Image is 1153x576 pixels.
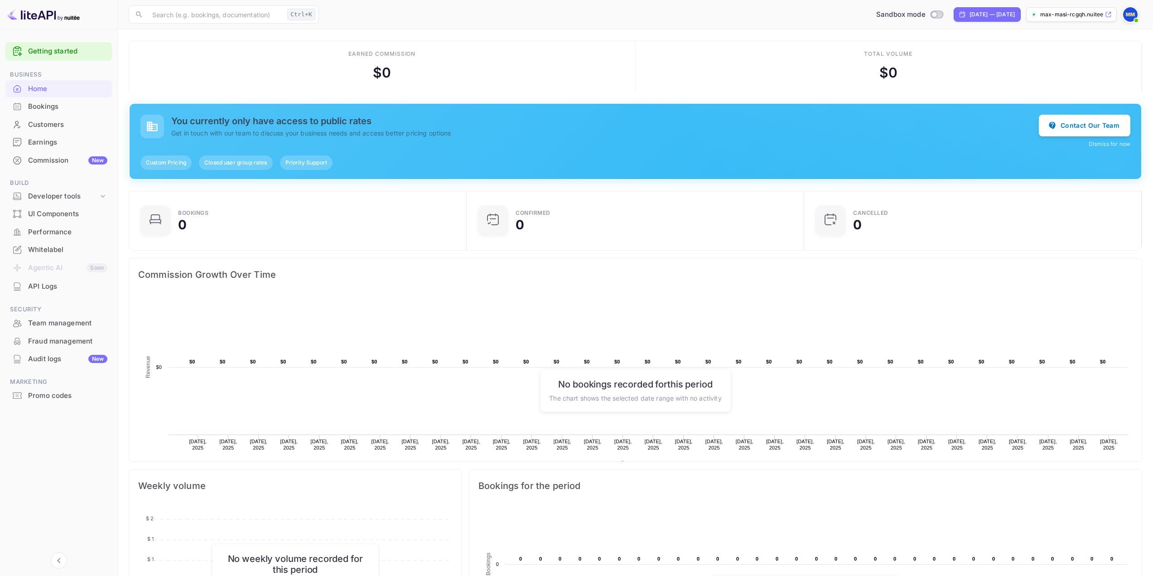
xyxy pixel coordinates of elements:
span: Weekly volume [138,479,452,493]
span: Marketing [5,377,112,387]
text: 0 [598,556,601,561]
div: CANCELLED [853,210,888,216]
text: [DATE], 2025 [675,439,693,450]
text: $0 [493,359,499,364]
text: 0 [815,556,818,561]
div: Developer tools [5,189,112,204]
div: Total volume [864,50,912,58]
div: 0 [853,218,862,231]
span: Closed user group rates [199,159,272,167]
text: 0 [519,556,522,561]
text: [DATE], 2025 [1009,439,1027,450]
div: Confirmed [516,210,550,216]
text: $0 [220,359,226,364]
text: $0 [766,359,772,364]
text: 0 [637,556,640,561]
text: $0 [857,359,863,364]
text: 0 [933,556,936,561]
text: [DATE], 2025 [189,439,207,450]
text: 0 [579,556,581,561]
div: Earned commission [348,50,415,58]
text: 0 [953,556,955,561]
text: $0 [645,359,651,364]
text: [DATE], 2025 [219,439,237,450]
div: Bookings [178,210,208,216]
text: [DATE], 2025 [645,439,662,450]
text: 0 [1110,556,1113,561]
p: The chart shows the selected date range with no activity [549,393,721,403]
h6: No bookings recorded for this period [549,379,721,390]
div: Customers [28,120,107,130]
text: 0 [835,556,837,561]
text: [DATE], 2025 [463,439,480,450]
a: Audit logsNew [5,350,112,367]
a: API Logs [5,278,112,295]
text: $0 [250,359,256,364]
text: [DATE], 2025 [918,439,936,450]
text: [DATE], 2025 [827,439,844,450]
text: [DATE], 2025 [948,439,966,450]
span: Security [5,305,112,315]
a: Customers [5,116,112,133]
span: Business [5,70,112,80]
div: Developer tools [28,191,98,202]
div: Earnings [5,134,112,151]
div: Earnings [28,137,107,148]
div: 0 [516,218,524,231]
text: $0 [280,359,286,364]
a: CommissionNew [5,152,112,169]
p: Get in touch with our team to discuss your business needs and access better pricing options [171,128,1039,138]
text: [DATE], 2025 [250,439,267,450]
text: 0 [1051,556,1054,561]
text: $0 [311,359,317,364]
text: [DATE], 2025 [493,439,511,450]
text: 0 [697,556,700,561]
text: [DATE], 2025 [796,439,814,450]
a: Whitelabel [5,241,112,258]
text: [DATE], 2025 [888,439,905,450]
a: Fraud management [5,333,112,349]
text: 0 [539,556,542,561]
text: $0 [523,359,529,364]
text: 0 [893,556,896,561]
text: 0 [795,556,798,561]
text: $0 [432,359,438,364]
text: [DATE], 2025 [311,439,328,450]
h6: No weekly volume recorded for this period [221,553,369,575]
button: Dismiss for now [1089,140,1130,148]
div: Home [5,80,112,98]
button: Collapse navigation [51,552,67,569]
text: [DATE], 2025 [1070,439,1087,450]
div: Performance [5,223,112,241]
text: $0 [341,359,347,364]
text: $0 [554,359,560,364]
div: UI Components [5,205,112,223]
div: Whitelabel [28,245,107,255]
tspan: $ 1 [147,556,154,562]
text: $0 [705,359,711,364]
text: 0 [736,556,739,561]
text: [DATE], 2025 [1100,439,1118,450]
a: Bookings [5,98,112,115]
text: 0 [618,556,621,561]
text: [DATE], 2025 [857,439,875,450]
text: $0 [463,359,468,364]
div: Home [28,84,107,94]
text: $0 [1039,359,1045,364]
div: Getting started [5,42,112,61]
div: [DATE] — [DATE] [970,10,1015,19]
a: Promo codes [5,387,112,404]
div: Switch to Production mode [873,10,946,20]
div: $ 0 [373,63,391,83]
div: New [88,355,107,363]
text: $0 [796,359,802,364]
div: Promo codes [28,391,107,401]
text: 0 [1090,556,1093,561]
text: $0 [189,359,195,364]
text: $0 [888,359,893,364]
text: [DATE], 2025 [614,439,632,450]
text: $0 [1009,359,1015,364]
div: Fraud management [28,336,107,347]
